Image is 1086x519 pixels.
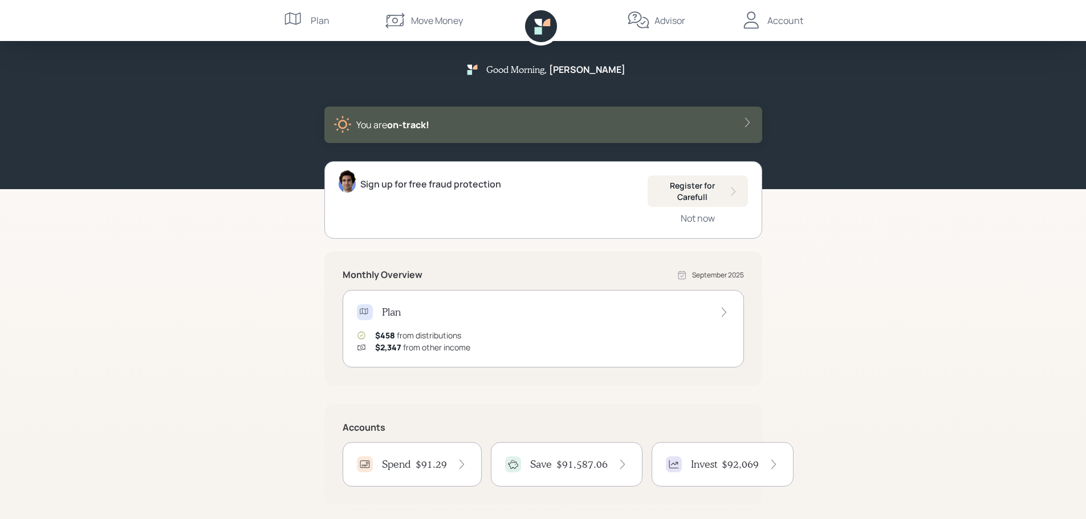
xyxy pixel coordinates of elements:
h4: Save [530,458,552,471]
h5: Good Morning , [486,64,547,75]
div: Plan [311,14,330,27]
span: $2,347 [375,342,401,353]
h4: Plan [382,306,401,318]
h4: $91,587.06 [556,458,608,471]
div: Not now [681,212,715,224]
div: Move Money [411,14,463,27]
h4: $92,069 [722,458,759,471]
h4: Invest [691,458,717,471]
img: sunny-XHVQM73Q.digested.png [333,116,352,134]
div: from distributions [375,329,461,341]
img: harrison-schaefer-headshot-2.png [339,170,356,193]
h5: Monthly Overview [343,269,422,280]
div: from other income [375,341,470,353]
div: Sign up for free fraud protection [360,177,501,191]
span: $458 [375,330,395,341]
span: on‑track! [387,118,429,131]
div: Advisor [654,14,685,27]
div: September 2025 [692,270,744,280]
button: Register for Carefull [648,175,748,207]
h4: $91.29 [416,458,447,471]
h4: Spend [382,458,411,471]
div: You are [356,118,429,132]
div: Register for Carefull [657,180,739,202]
h5: Accounts [343,422,744,433]
h5: [PERSON_NAME] [549,64,625,75]
div: Account [767,14,803,27]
